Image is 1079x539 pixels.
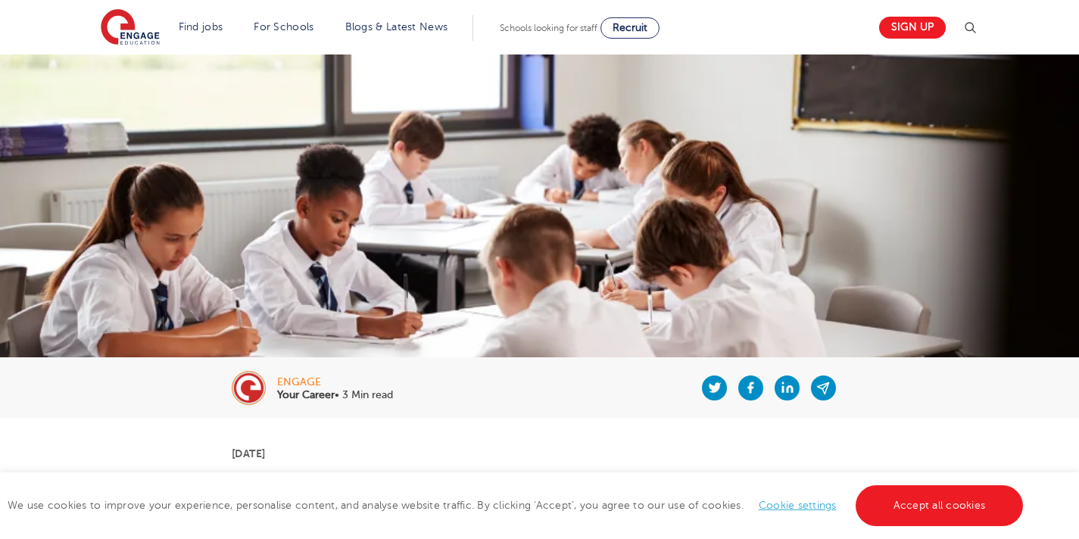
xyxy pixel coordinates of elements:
[879,17,946,39] a: Sign up
[179,21,223,33] a: Find jobs
[600,17,660,39] a: Recruit
[277,389,335,400] b: Your Career
[759,500,837,511] a: Cookie settings
[345,21,448,33] a: Blogs & Latest News
[101,9,160,47] img: Engage Education
[856,485,1024,526] a: Accept all cookies
[277,377,393,388] div: engage
[254,21,313,33] a: For Schools
[8,500,1027,511] span: We use cookies to improve your experience, personalise content, and analyse website traffic. By c...
[500,23,597,33] span: Schools looking for staff
[613,22,647,33] span: Recruit
[277,390,393,400] p: • 3 Min read
[232,448,847,459] p: [DATE]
